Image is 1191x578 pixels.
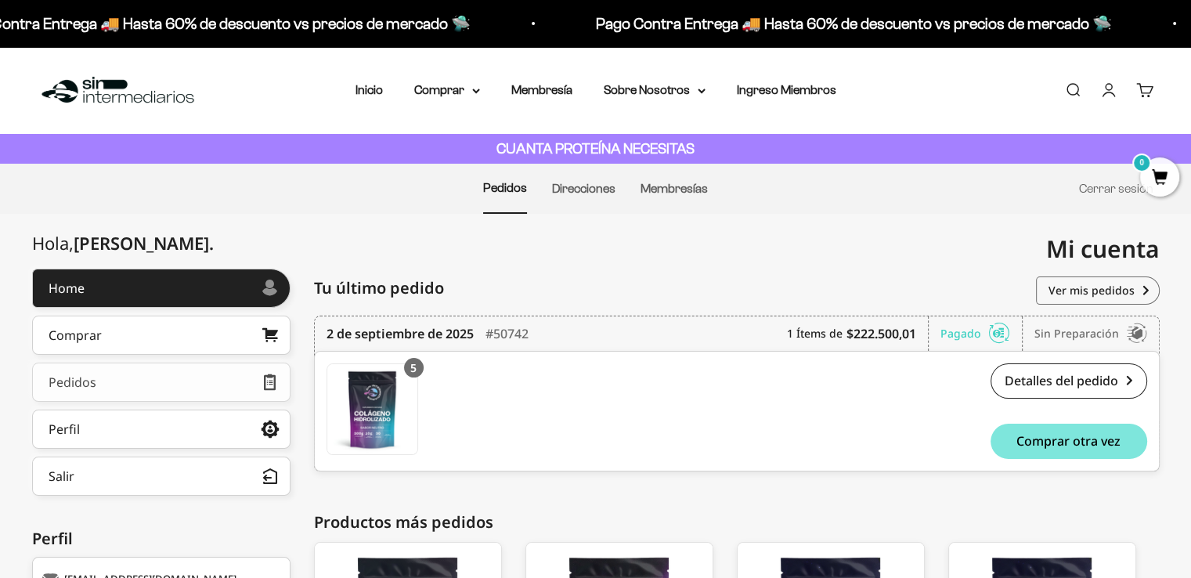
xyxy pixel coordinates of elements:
span: Comprar otra vez [1016,435,1121,447]
strong: CUANTA PROTEÍNA NECESITAS [496,140,695,157]
div: Productos más pedidos [314,511,1160,534]
div: 5 [404,358,424,378]
summary: Sobre Nosotros [604,80,706,100]
summary: Comprar [414,80,480,100]
span: Mi cuenta [1046,233,1160,265]
mark: 0 [1132,154,1151,172]
div: Salir [49,470,74,482]
b: $222.500,01 [846,324,916,343]
div: Hola, [32,233,214,253]
a: Membresías [641,182,708,195]
div: Sin preparación [1034,316,1147,351]
a: Colágeno Hidrolizado [327,363,418,455]
a: Inicio [355,83,383,96]
span: . [209,231,214,255]
a: Cerrar sesión [1079,182,1153,195]
p: Pago Contra Entrega 🚚 Hasta 60% de descuento vs precios de mercado 🛸 [596,11,1112,36]
a: Membresía [511,83,572,96]
div: Perfil [32,527,291,551]
div: Perfil [49,423,80,435]
a: Perfil [32,410,291,449]
img: Translation missing: es.Colágeno Hidrolizado [327,364,417,454]
a: Comprar [32,316,291,355]
a: Pedidos [32,363,291,402]
a: Ver mis pedidos [1036,276,1160,305]
a: Ingreso Miembros [737,83,836,96]
div: #50742 [485,316,529,351]
div: Comprar [49,329,102,341]
span: Tu último pedido [314,276,444,300]
time: 2 de septiembre de 2025 [327,324,474,343]
a: Direcciones [552,182,615,195]
div: Pagado [940,316,1023,351]
a: Pedidos [483,181,527,194]
div: Home [49,282,85,294]
a: Home [32,269,291,308]
div: 1 Ítems de [787,316,929,351]
button: Salir [32,457,291,496]
a: Detalles del pedido [991,363,1147,399]
button: Comprar otra vez [991,424,1147,459]
span: [PERSON_NAME] [74,231,214,255]
div: Pedidos [49,376,96,388]
a: 0 [1140,170,1179,187]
